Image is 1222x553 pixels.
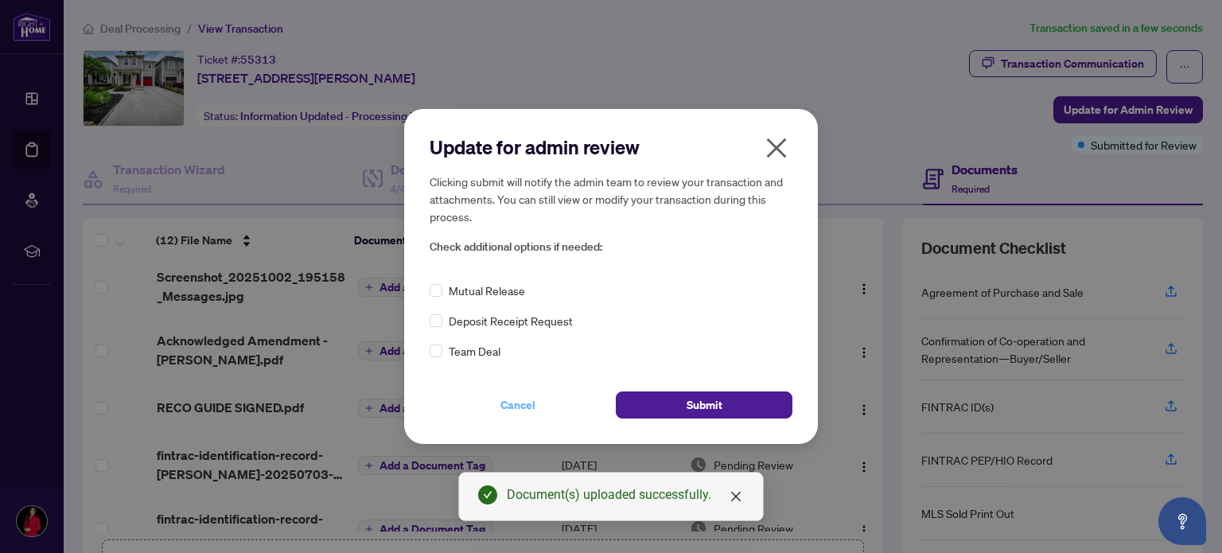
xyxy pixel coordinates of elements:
[500,392,535,418] span: Cancel
[1158,497,1206,545] button: Open asap
[449,342,500,360] span: Team Deal
[507,485,744,504] div: Document(s) uploaded successfully.
[687,392,722,418] span: Submit
[430,391,606,419] button: Cancel
[727,488,745,505] a: Close
[730,490,742,503] span: close
[449,312,573,329] span: Deposit Receipt Request
[430,238,792,256] span: Check additional options if needed:
[616,391,792,419] button: Submit
[430,173,792,225] h5: Clicking submit will notify the admin team to review your transaction and attachments. You can st...
[478,485,497,504] span: check-circle
[764,135,789,161] span: close
[449,282,525,299] span: Mutual Release
[430,134,792,160] h2: Update for admin review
